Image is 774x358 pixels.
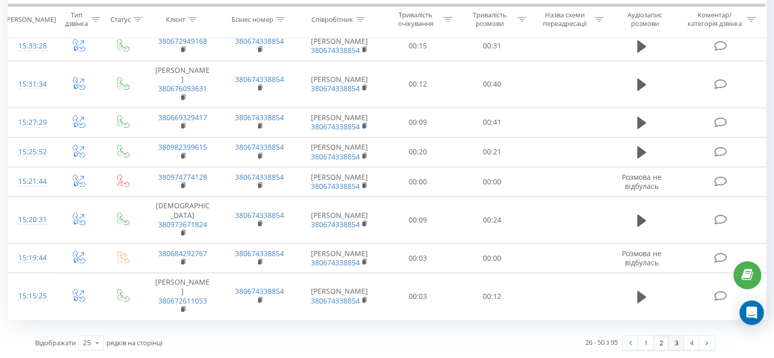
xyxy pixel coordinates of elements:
div: Клієнт [166,15,185,23]
a: 380674338854 [235,113,284,122]
td: 00:31 [455,31,529,61]
td: [PERSON_NAME] [298,167,381,197]
div: Аудіозапис розмови [615,11,675,28]
div: Співробітник [311,15,353,23]
div: [PERSON_NAME] [5,15,56,23]
a: 380669329417 [158,113,207,122]
a: 380674338854 [235,210,284,220]
a: 380674338854 [311,258,360,267]
a: 1 [638,336,653,350]
td: 00:40 [455,61,529,108]
div: Коментар/категорія дзвінка [684,11,744,28]
a: 380674338854 [235,286,284,296]
div: 15:20:31 [18,210,45,230]
a: 380674338854 [235,74,284,84]
div: 26 - 50 з 95 [585,337,618,347]
div: 15:25:52 [18,142,45,162]
td: [PERSON_NAME] [298,61,381,108]
td: 00:00 [455,243,529,273]
div: 15:21:44 [18,172,45,191]
td: 00:24 [455,197,529,243]
a: 380674338854 [311,122,360,131]
a: 380676093631 [158,84,207,93]
td: 00:09 [381,107,455,137]
span: Розмова не відбулась [622,249,662,267]
div: Open Intercom Messenger [739,300,764,325]
td: [PERSON_NAME] [144,61,221,108]
a: 380674338854 [235,172,284,182]
div: Назва схеми переадресації [538,11,592,28]
a: 380674338854 [311,296,360,306]
td: 00:00 [455,167,529,197]
a: 380674338854 [311,84,360,93]
div: Тривалість розмови [464,11,515,28]
td: 00:41 [455,107,529,137]
td: [PERSON_NAME] [298,107,381,137]
a: 380674338854 [311,181,360,191]
a: 380684292767 [158,249,207,258]
a: 380674338854 [311,45,360,55]
a: 3 [669,336,684,350]
td: 00:09 [381,197,455,243]
a: 380674338854 [235,142,284,152]
span: Розмова не відбулась [622,172,662,191]
span: Відображати [35,338,76,347]
a: 380672949168 [158,36,207,46]
a: 380672611053 [158,296,207,306]
td: 00:12 [381,61,455,108]
td: 00:12 [455,273,529,320]
a: 380674338854 [235,36,284,46]
td: [PERSON_NAME] [298,243,381,273]
a: 380974774128 [158,172,207,182]
a: 380982399615 [158,142,207,152]
div: 15:27:29 [18,113,45,132]
td: [PERSON_NAME] [298,273,381,320]
td: 00:21 [455,137,529,167]
div: Статус [110,15,131,23]
div: Тривалість очікування [390,11,441,28]
td: [PERSON_NAME] [298,31,381,61]
div: 15:15:25 [18,286,45,306]
a: 2 [653,336,669,350]
a: 380973671824 [158,219,207,229]
td: [PERSON_NAME] [144,273,221,320]
td: [PERSON_NAME] [298,197,381,243]
div: 25 [83,338,91,348]
a: 380674338854 [311,219,360,229]
td: 00:00 [381,167,455,197]
div: Тип дзвінка [64,11,88,28]
div: 15:31:34 [18,74,45,94]
td: 00:03 [381,273,455,320]
td: [DEMOGRAPHIC_DATA] [144,197,221,243]
td: 00:20 [381,137,455,167]
td: 00:15 [381,31,455,61]
td: 00:03 [381,243,455,273]
div: 15:33:28 [18,36,45,56]
a: 4 [684,336,699,350]
a: 380674338854 [311,152,360,161]
div: 15:19:44 [18,248,45,268]
a: 380674338854 [235,249,284,258]
span: рядків на сторінці [106,338,162,347]
td: [PERSON_NAME] [298,137,381,167]
div: Бізнес номер [232,15,273,23]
